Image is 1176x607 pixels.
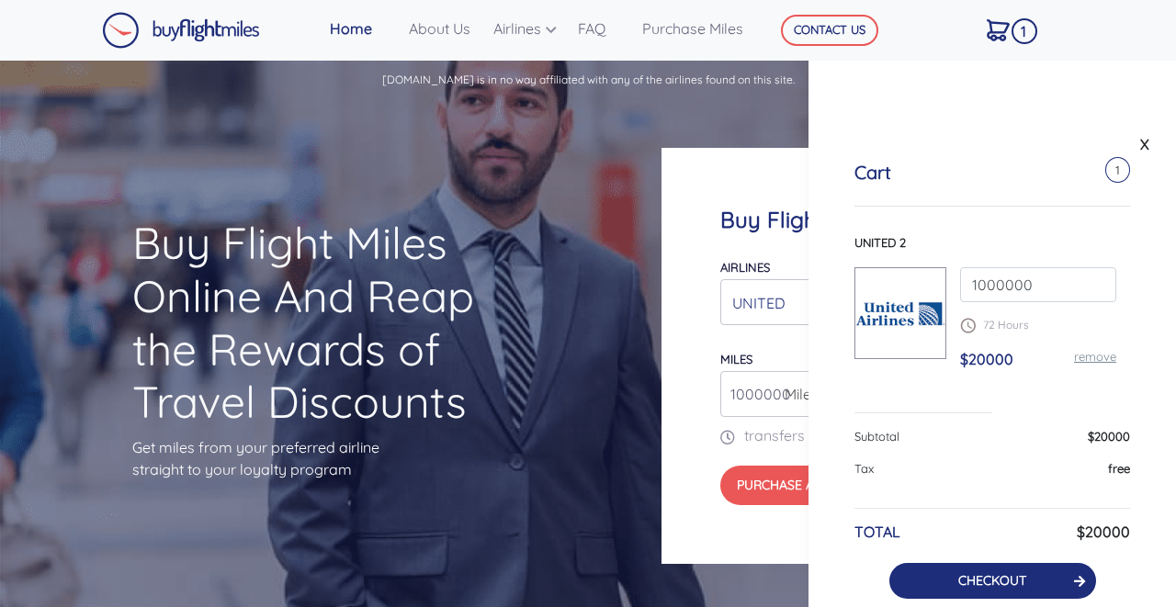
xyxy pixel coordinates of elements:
[635,10,753,47] a: Purchase Miles
[1012,18,1038,44] span: 1
[1136,130,1154,158] a: X
[854,235,906,250] span: UNITED 2
[854,461,874,476] span: Tax
[960,317,1116,333] p: 72 Hours
[987,19,1010,41] img: Cart
[720,466,970,505] button: Purchase Airline Miles$20000.00
[958,572,1026,589] a: CHECKOUT
[102,12,260,49] img: Buy Flight Miles Logo
[132,217,514,428] h1: Buy Flight Miles Online And Reap the Rewards of Travel Discounts
[979,10,1035,49] a: 1
[854,162,891,184] h5: Cart
[401,10,486,47] a: About Us
[781,15,878,46] button: CONTACT US
[1077,523,1130,541] h6: $20000
[1108,461,1130,476] span: free
[132,436,514,480] p: Get miles from your preferred airline straight to your loyalty program
[322,10,401,47] a: Home
[571,10,635,47] a: FAQ
[720,424,970,446] p: transfers within
[102,7,260,53] a: Buy Flight Miles Logo
[720,207,970,233] h4: Buy Flight Miles Online
[889,563,1096,599] button: CHECKOUT
[1088,429,1130,444] span: $20000
[732,286,947,320] div: UNITED
[486,10,571,47] a: Airlines
[1105,157,1130,183] span: 1
[720,260,770,275] label: Airlines
[1074,349,1116,364] a: remove
[855,293,945,333] img: UNITED.png
[854,523,900,541] h6: TOTAL
[960,350,1013,368] span: $20000
[775,383,906,405] span: Miles - 2¢ per mile
[854,429,899,444] span: Subtotal
[720,279,970,325] button: UNITED
[720,352,752,366] label: miles
[960,318,976,333] img: schedule.png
